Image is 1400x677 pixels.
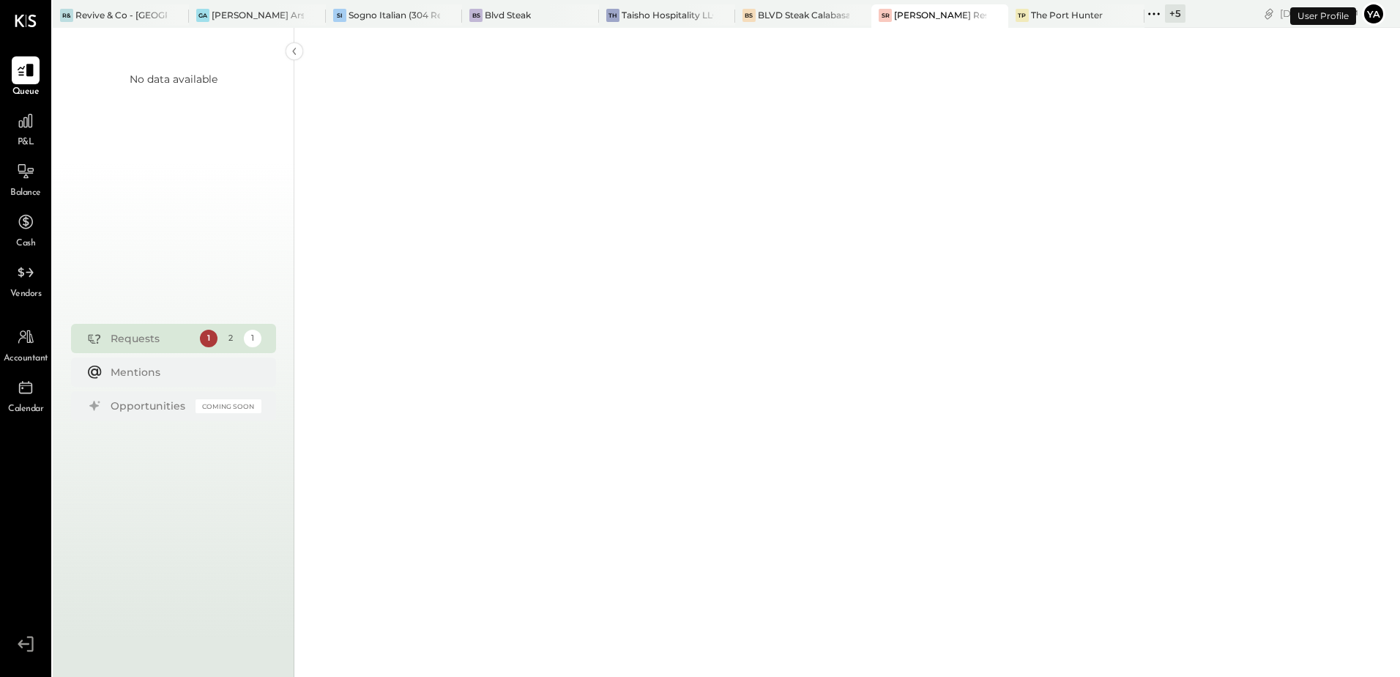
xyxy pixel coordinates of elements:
[1,323,51,366] a: Accountant
[60,9,73,22] div: R&
[10,288,42,301] span: Vendors
[244,330,261,347] div: 1
[111,399,188,413] div: Opportunities
[1,374,51,416] a: Calendar
[10,187,41,200] span: Balance
[349,9,440,21] div: Sogno Italian (304 Restaurant)
[212,9,303,21] div: [PERSON_NAME] Arso
[1,259,51,301] a: Vendors
[75,9,167,21] div: Revive & Co - [GEOGRAPHIC_DATA]
[196,9,209,22] div: GA
[4,352,48,366] span: Accountant
[758,9,849,21] div: BLVD Steak Calabasas
[12,86,40,99] span: Queue
[742,9,756,22] div: BS
[1031,9,1103,21] div: The Port Hunter
[1,208,51,251] a: Cash
[1362,2,1385,26] button: Ya
[1290,7,1356,25] div: User Profile
[469,9,483,22] div: BS
[111,331,193,346] div: Requests
[18,136,34,149] span: P&L
[1280,7,1358,21] div: [DATE]
[622,9,713,21] div: Taisho Hospitality LLC
[196,399,261,413] div: Coming Soon
[485,9,531,21] div: Blvd Steak
[222,330,239,347] div: 2
[894,9,986,21] div: [PERSON_NAME] Restaurant & Deli
[879,9,892,22] div: SR
[1,158,51,200] a: Balance
[200,330,217,347] div: 1
[1165,4,1185,23] div: + 5
[111,365,254,380] div: Mentions
[606,9,619,22] div: TH
[8,403,43,416] span: Calendar
[130,72,217,86] div: No data available
[1,56,51,99] a: Queue
[333,9,346,22] div: SI
[1,107,51,149] a: P&L
[1016,9,1029,22] div: TP
[16,237,35,251] span: Cash
[1262,6,1276,21] div: copy link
